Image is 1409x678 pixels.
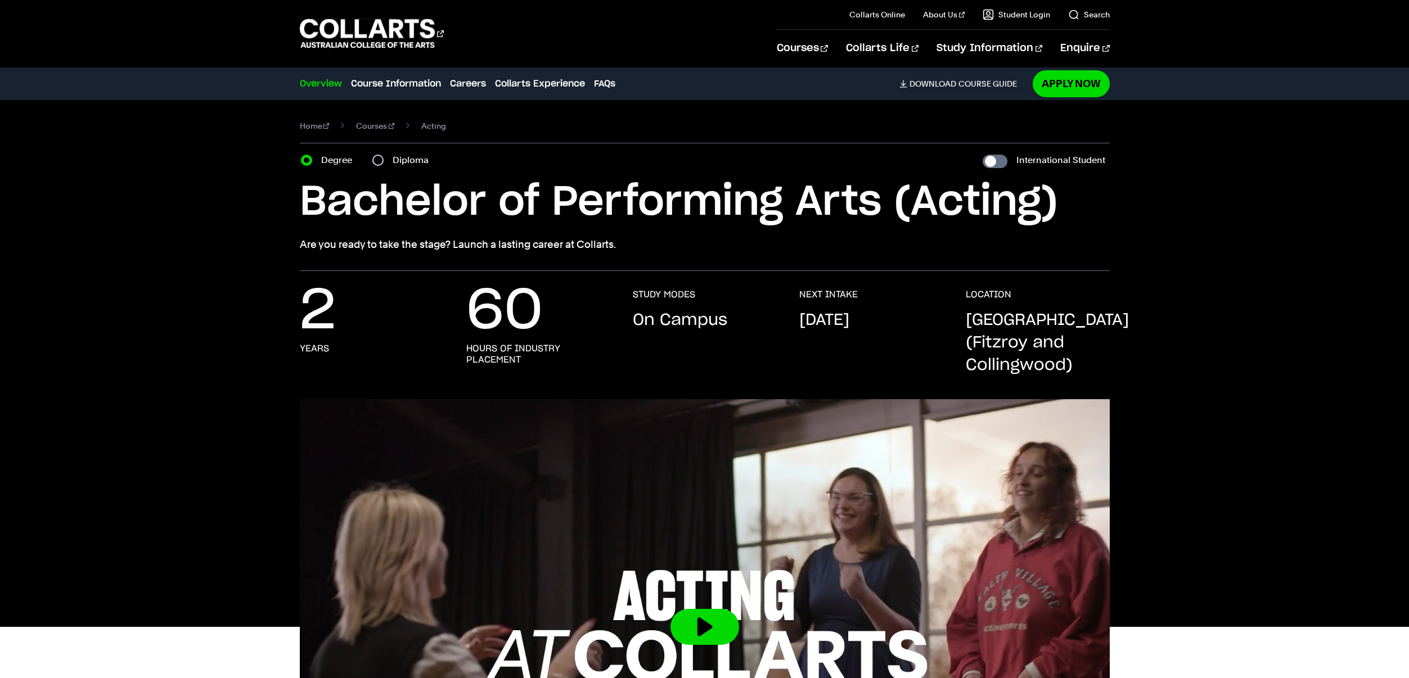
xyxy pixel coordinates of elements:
[594,77,615,91] a: FAQs
[450,77,486,91] a: Careers
[937,30,1042,67] a: Study Information
[633,309,727,332] p: On Campus
[1068,9,1110,20] a: Search
[983,9,1050,20] a: Student Login
[421,118,446,134] span: Acting
[633,289,695,300] h3: STUDY MODES
[849,9,905,20] a: Collarts Online
[466,343,610,365] h3: hours of industry placement
[300,118,330,134] a: Home
[300,343,329,354] h3: years
[1060,30,1109,67] a: Enquire
[300,77,342,91] a: Overview
[910,79,956,89] span: Download
[923,9,965,20] a: About Us
[300,177,1110,228] h1: Bachelor of Performing Arts (Acting)
[966,289,1011,300] h3: LOCATION
[393,152,435,168] label: Diploma
[321,152,359,168] label: Degree
[300,237,1110,252] p: Are you ready to take the stage? Launch a lasting career at Collarts.
[495,77,585,91] a: Collarts Experience
[966,309,1129,377] p: [GEOGRAPHIC_DATA] (Fitzroy and Collingwood)
[466,289,543,334] p: 60
[356,118,394,134] a: Courses
[799,309,849,332] p: [DATE]
[351,77,441,91] a: Course Information
[899,79,1026,89] a: DownloadCourse Guide
[300,17,444,49] div: Go to homepage
[777,30,828,67] a: Courses
[300,289,336,334] p: 2
[799,289,858,300] h3: NEXT INTAKE
[846,30,919,67] a: Collarts Life
[1016,152,1105,168] label: International Student
[1033,70,1110,97] a: Apply Now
